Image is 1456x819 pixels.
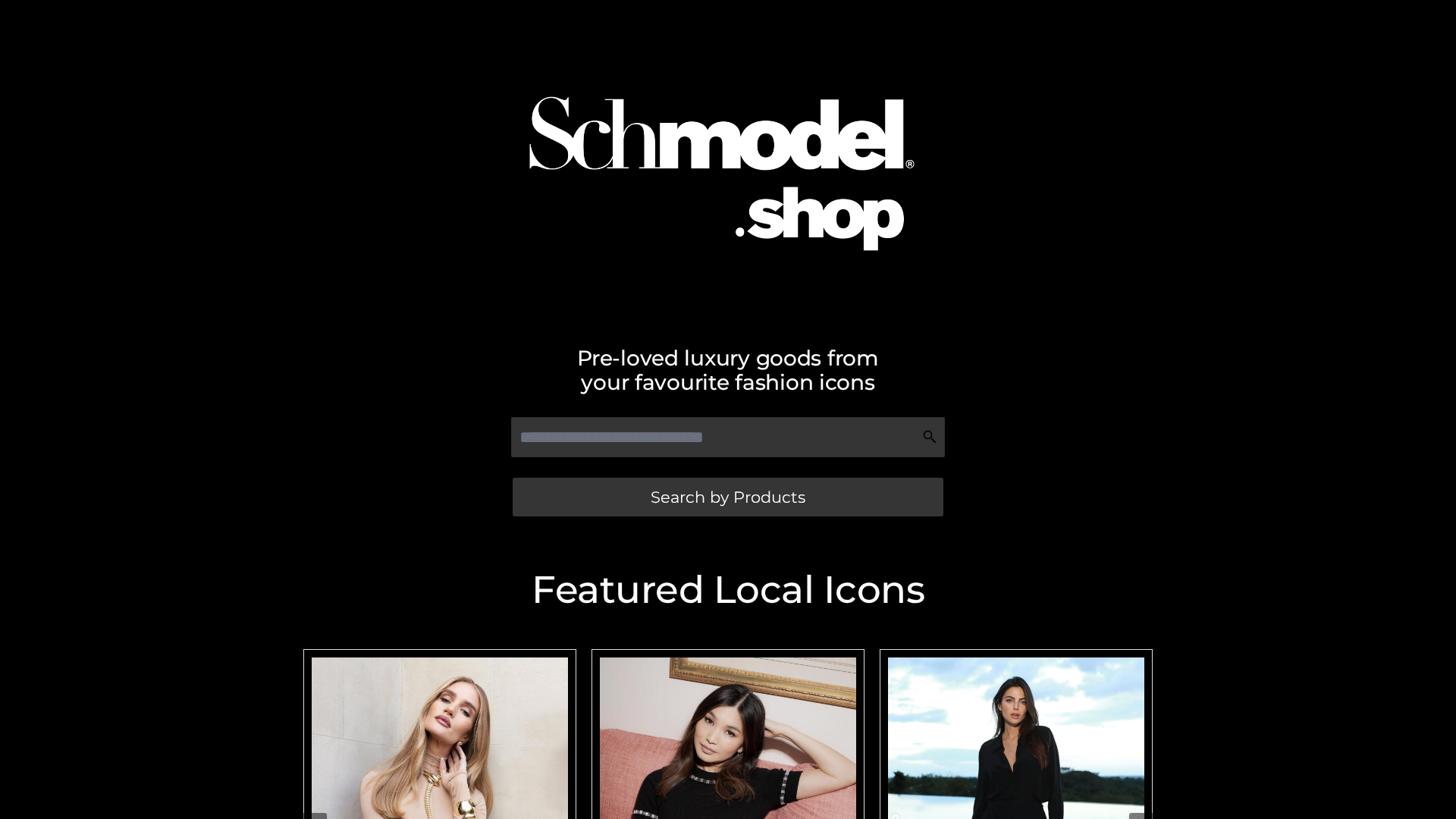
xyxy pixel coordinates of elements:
h2: Pre-loved luxury goods from your favourite fashion icons [296,346,1160,394]
a: Search by Products [513,478,943,516]
span: Search by Products [651,489,805,505]
h2: Featured Local Icons​ [296,571,1160,609]
img: Search Icon [922,429,937,444]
